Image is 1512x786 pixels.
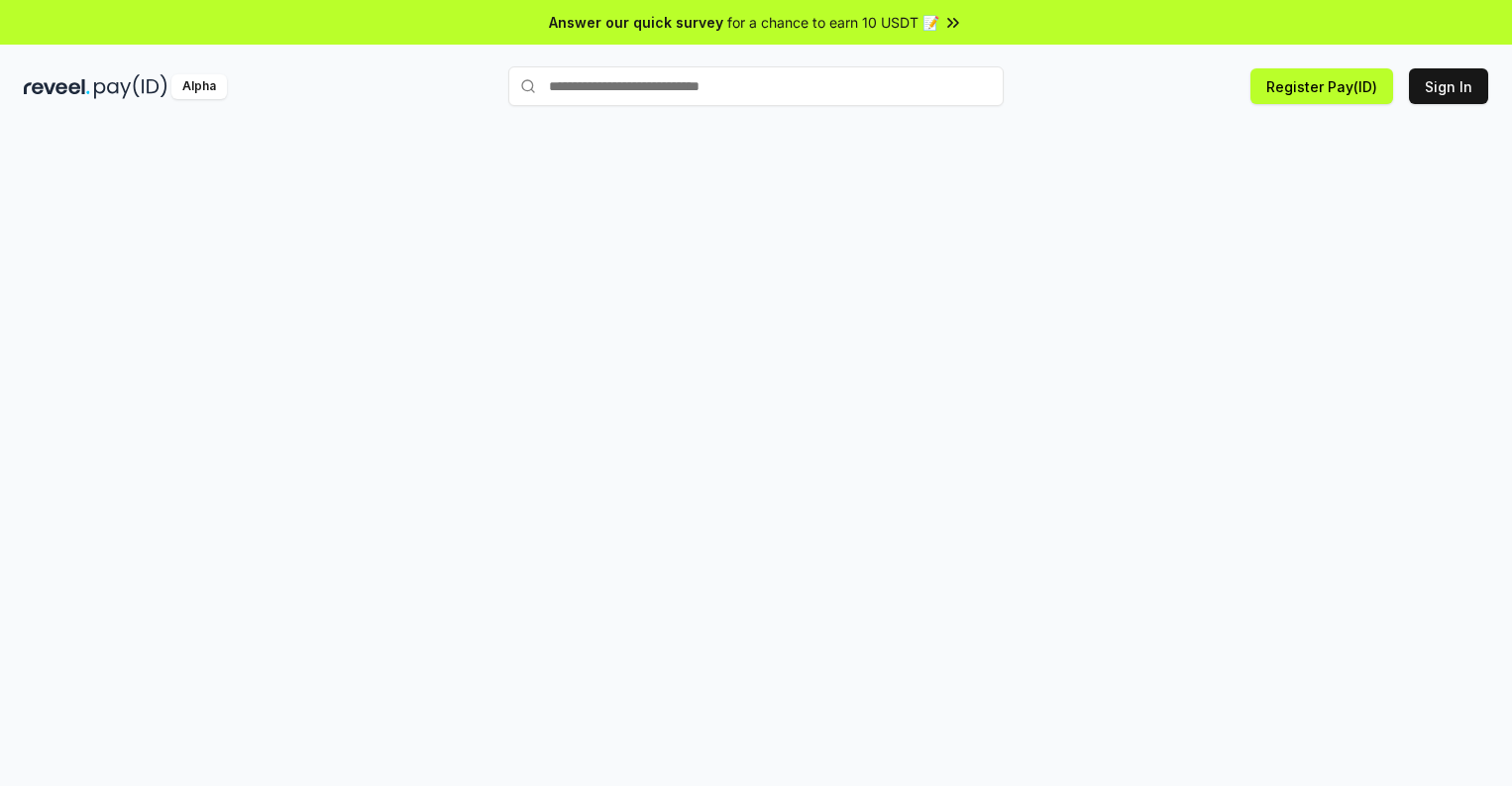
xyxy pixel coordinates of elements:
[1250,68,1393,104] button: Register Pay(ID)
[549,12,723,33] span: Answer our quick survey
[171,74,227,99] div: Alpha
[727,12,939,33] span: for a chance to earn 10 USDT 📝
[24,74,90,99] img: reveel_dark
[94,74,167,99] img: pay_id
[1409,68,1488,104] button: Sign In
